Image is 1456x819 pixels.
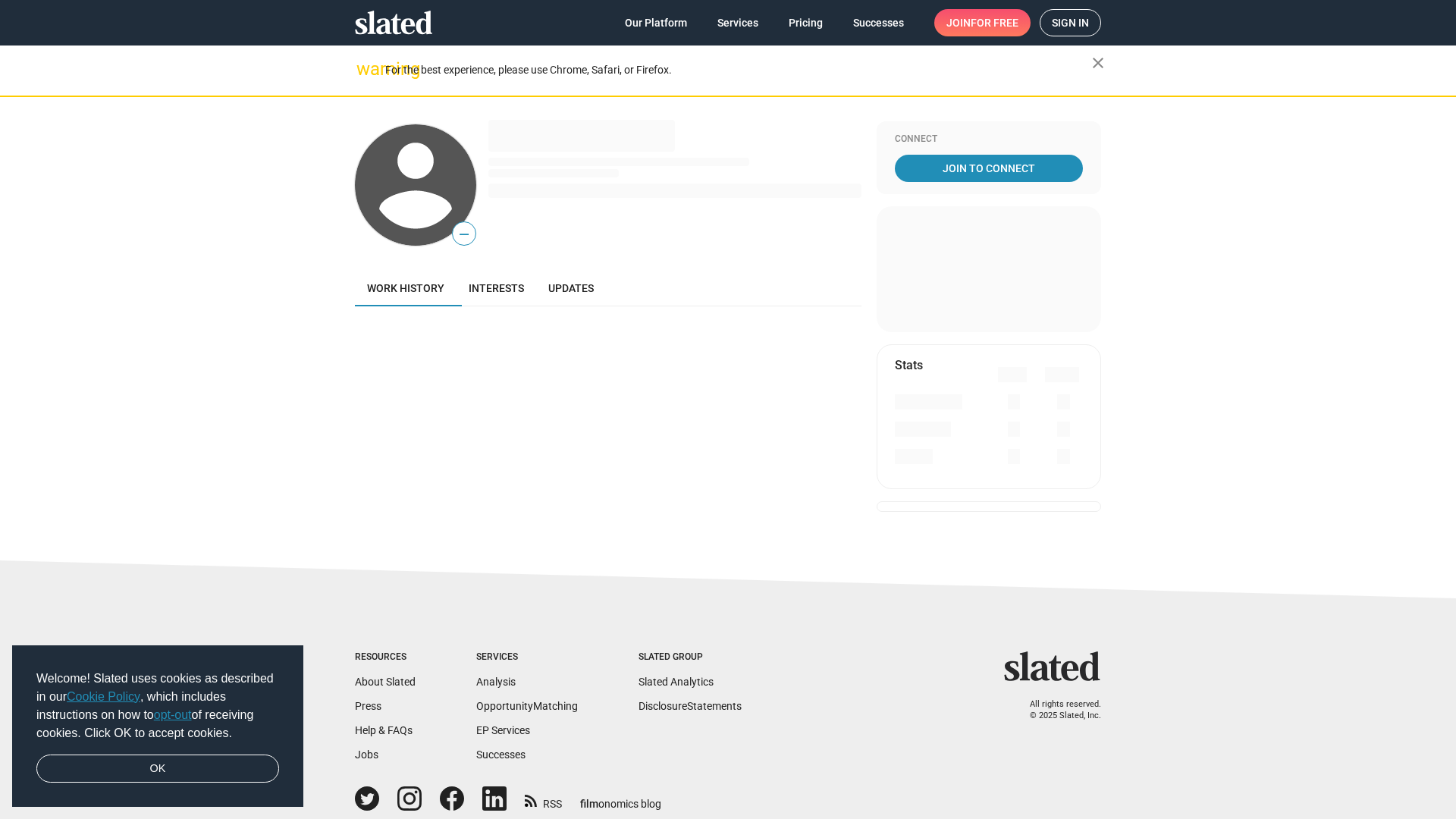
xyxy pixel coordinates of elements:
[853,9,904,36] span: Successes
[355,700,381,712] a: Press
[895,357,923,373] mat-card-title: Stats
[548,282,594,294] span: Updates
[355,724,413,736] a: Help & FAQs
[1089,54,1107,72] mat-icon: close
[934,9,1031,36] a: Joinfor free
[154,708,192,721] a: opt-out
[355,270,457,306] a: Work history
[36,670,279,742] span: Welcome! Slated uses cookies as described in our , which includes instructions on how to of recei...
[476,748,526,761] a: Successes
[476,700,578,712] a: OpportunityMatching
[613,9,699,36] a: Our Platform
[12,645,303,808] div: cookieconsent
[67,690,140,703] a: Cookie Policy
[580,798,598,810] span: film
[367,282,444,294] span: Work history
[717,9,758,36] span: Services
[946,9,1018,36] span: Join
[898,155,1080,182] span: Join To Connect
[476,724,530,736] a: EP Services
[457,270,536,306] a: Interests
[355,676,416,688] a: About Slated
[705,9,770,36] a: Services
[789,9,823,36] span: Pricing
[355,748,378,761] a: Jobs
[777,9,835,36] a: Pricing
[639,676,714,688] a: Slated Analytics
[971,9,1018,36] span: for free
[469,282,524,294] span: Interests
[356,60,375,78] mat-icon: warning
[525,788,562,811] a: RSS
[1014,699,1101,721] p: All rights reserved. © 2025 Slated, Inc.
[625,9,687,36] span: Our Platform
[895,155,1083,182] a: Join To Connect
[476,651,578,664] div: Services
[1040,9,1101,36] a: Sign in
[580,785,661,811] a: filmonomics blog
[453,224,475,244] span: —
[639,651,742,664] div: Slated Group
[536,270,606,306] a: Updates
[1052,10,1089,36] span: Sign in
[36,755,279,783] a: dismiss cookie message
[385,60,1092,80] div: For the best experience, please use Chrome, Safari, or Firefox.
[639,700,742,712] a: DisclosureStatements
[355,651,416,664] div: Resources
[895,133,1083,146] div: Connect
[476,676,516,688] a: Analysis
[841,9,916,36] a: Successes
